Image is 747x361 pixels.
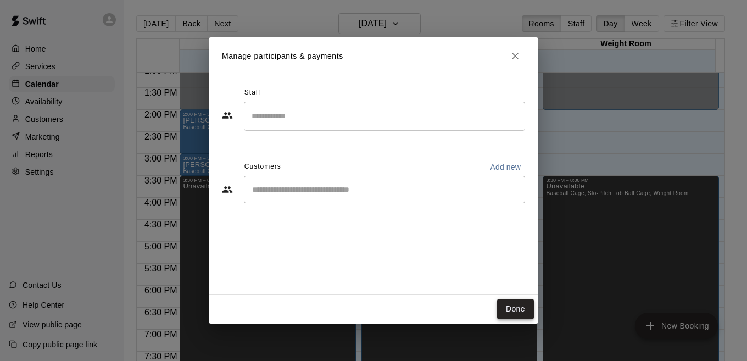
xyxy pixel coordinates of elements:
button: Done [497,299,534,319]
div: Start typing to search customers... [244,176,525,203]
button: Close [505,46,525,66]
svg: Customers [222,184,233,195]
button: Add new [486,158,525,176]
p: Manage participants & payments [222,51,343,62]
span: Customers [244,158,281,176]
svg: Staff [222,110,233,121]
span: Staff [244,84,260,102]
div: Search staff [244,102,525,131]
p: Add new [490,162,521,173]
